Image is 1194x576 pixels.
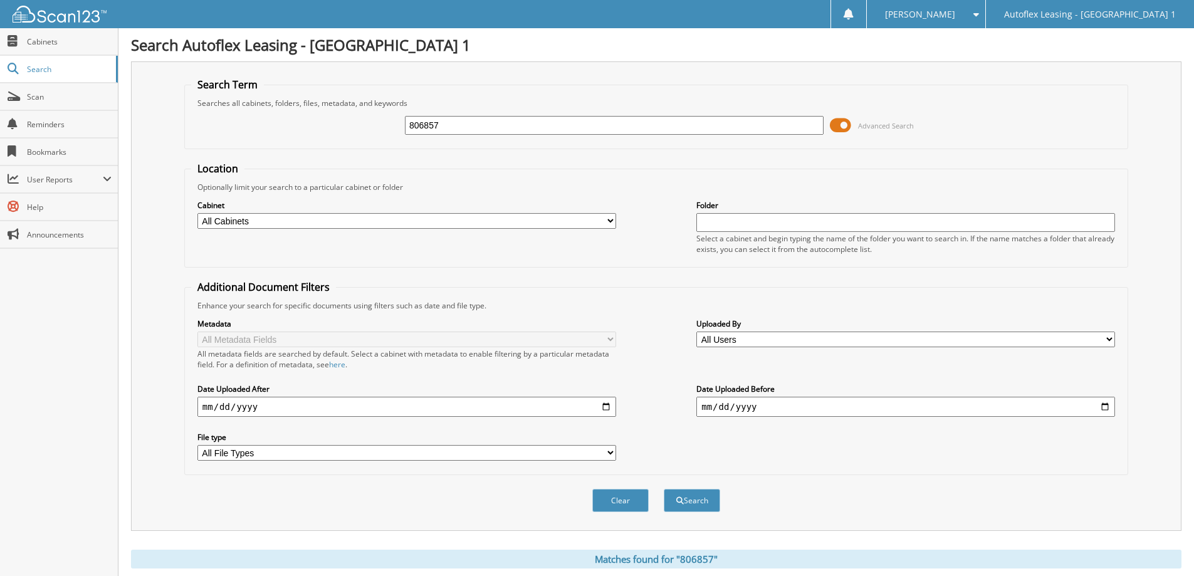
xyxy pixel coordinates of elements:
[13,6,107,23] img: scan123-logo-white.svg
[696,318,1115,329] label: Uploaded By
[27,36,112,47] span: Cabinets
[664,489,720,512] button: Search
[1004,11,1176,18] span: Autoflex Leasing - [GEOGRAPHIC_DATA] 1
[885,11,955,18] span: [PERSON_NAME]
[27,147,112,157] span: Bookmarks
[197,348,616,370] div: All metadata fields are searched by default. Select a cabinet with metadata to enable filtering b...
[27,92,112,102] span: Scan
[191,300,1121,311] div: Enhance your search for specific documents using filters such as date and file type.
[197,432,616,442] label: File type
[27,119,112,130] span: Reminders
[191,280,336,294] legend: Additional Document Filters
[27,202,112,212] span: Help
[696,397,1115,417] input: end
[197,318,616,329] label: Metadata
[858,121,914,130] span: Advanced Search
[197,384,616,394] label: Date Uploaded After
[197,397,616,417] input: start
[131,34,1181,55] h1: Search Autoflex Leasing - [GEOGRAPHIC_DATA] 1
[329,359,345,370] a: here
[197,200,616,211] label: Cabinet
[27,64,110,75] span: Search
[696,233,1115,254] div: Select a cabinet and begin typing the name of the folder you want to search in. If the name match...
[191,162,244,175] legend: Location
[592,489,649,512] button: Clear
[131,550,1181,568] div: Matches found for "806857"
[191,98,1121,108] div: Searches all cabinets, folders, files, metadata, and keywords
[696,200,1115,211] label: Folder
[191,182,1121,192] div: Optionally limit your search to a particular cabinet or folder
[696,384,1115,394] label: Date Uploaded Before
[27,174,103,185] span: User Reports
[191,78,264,92] legend: Search Term
[27,229,112,240] span: Announcements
